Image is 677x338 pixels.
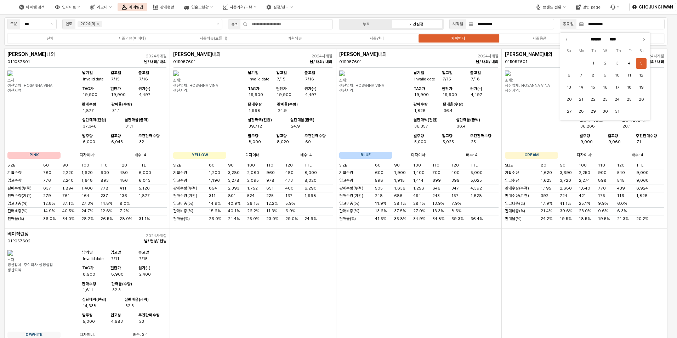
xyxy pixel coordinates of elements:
label: 기획의류 [254,35,336,41]
label: 기간설정 [391,21,441,27]
div: 브랜드 전환 [543,5,562,10]
div: 누적 [363,22,370,27]
div: 아이템 검색 [26,5,45,10]
button: 제안 사항 표시 [48,19,56,29]
button: 2024-10-23 [600,94,610,105]
div: 시즌기획/리뷰 [230,5,252,10]
button: 인사이트 [51,3,84,11]
label: 기획언더 [417,35,499,41]
div: 검색 [231,21,238,27]
button: 2024-10-20 [564,94,574,105]
div: 시즌의류(베이비) [118,36,146,41]
button: 2024-10-24 [612,94,622,105]
button: 2024-10-29 [588,106,598,117]
button: 2024-10-27 [564,106,574,117]
button: 2024-10-04 [624,58,635,69]
p: CHOJUNGHWAN [639,4,673,10]
button: 입출고현황 [180,3,217,11]
div: 시즌의류(토들러) [200,36,227,41]
div: 버그 제보 및 기능 개선 요청 [606,3,624,11]
button: 2024-10-17 [612,82,622,93]
span: Fr [625,47,636,55]
div: 구분 [10,21,17,27]
label: 시즌의류(베이비) [91,35,172,41]
button: 2024-10-06 [564,70,574,81]
label: 시즌의류(토들러) [173,35,254,41]
button: 아이템맵 [118,3,147,11]
button: 제안 사항 표시 [214,19,222,29]
div: 시즌용품 [533,36,547,41]
button: 브랜드 전환 [531,3,570,11]
button: 2024-10-30 [600,106,610,117]
button: 2024-10-07 [576,70,586,81]
span: We [600,47,613,55]
button: Previous month [563,36,570,43]
div: 시작일 [453,21,463,27]
button: 2024-10-01 [588,58,598,69]
div: 기간설정 [409,22,423,27]
button: 리오더 [86,3,116,11]
button: 2024-10-22 [588,94,598,105]
button: 아이템 검색 [15,3,49,11]
div: 아이템맵 [129,5,143,10]
span: Su [563,47,575,55]
div: 기획의류 [288,36,302,41]
button: 2024-10-31 [612,106,622,117]
div: 리오더 [97,5,108,10]
button: 설정/관리 [262,3,297,11]
div: Remove 2024(R) [97,23,99,26]
label: 누적 [341,21,391,27]
button: 2024-10-21 [576,94,586,105]
button: 2024-10-26 [636,94,647,105]
button: Next month [640,36,647,43]
button: 2024-10-15 [588,82,598,93]
span: Sa [636,47,647,55]
span: Th [612,47,625,55]
div: 판매현황 [160,5,174,10]
button: 2024-10-14 [576,82,586,93]
button: 2024-10-18 [624,82,635,93]
button: 2024-10-13 [564,82,574,93]
button: 2024-10-25 [624,94,635,105]
div: 종료일 [563,21,574,27]
button: 시즌기획/리뷰 [218,3,261,11]
button: 2024-10-08 [588,70,598,81]
button: 2024-10-19 [636,82,647,93]
button: 2024-10-10 [612,70,622,81]
button: 2024-10-03 [612,58,622,69]
label: 시즌언더 [336,35,417,41]
span: Tu [588,47,600,55]
button: 2024-10-09 [600,70,610,81]
div: 2024(R) [80,21,95,27]
div: 영업 page [583,5,601,10]
button: 2024-10-28 [576,106,586,117]
div: 인사이트 [62,5,76,10]
div: 전체 [47,36,54,41]
button: 2024-10-16 [600,82,610,93]
label: 전체 [10,35,91,41]
button: 판매현황 [149,3,178,11]
div: 설정/관리 [273,5,289,10]
button: 2024-10-02 [600,58,610,69]
label: 시즌용품 [499,35,580,41]
button: 영업 page [571,3,605,11]
button: 2024-10-05 [636,58,647,69]
button: 2024-10-12 [636,70,647,81]
button: 2024-10-11 [624,70,635,81]
div: 연도 [66,21,73,27]
button: CHOJUNGHWAN [629,3,676,11]
div: 시즌언더 [370,36,384,41]
span: Mo [575,47,588,55]
div: 기획언더 [451,36,465,41]
div: 입출고현황 [191,5,209,10]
